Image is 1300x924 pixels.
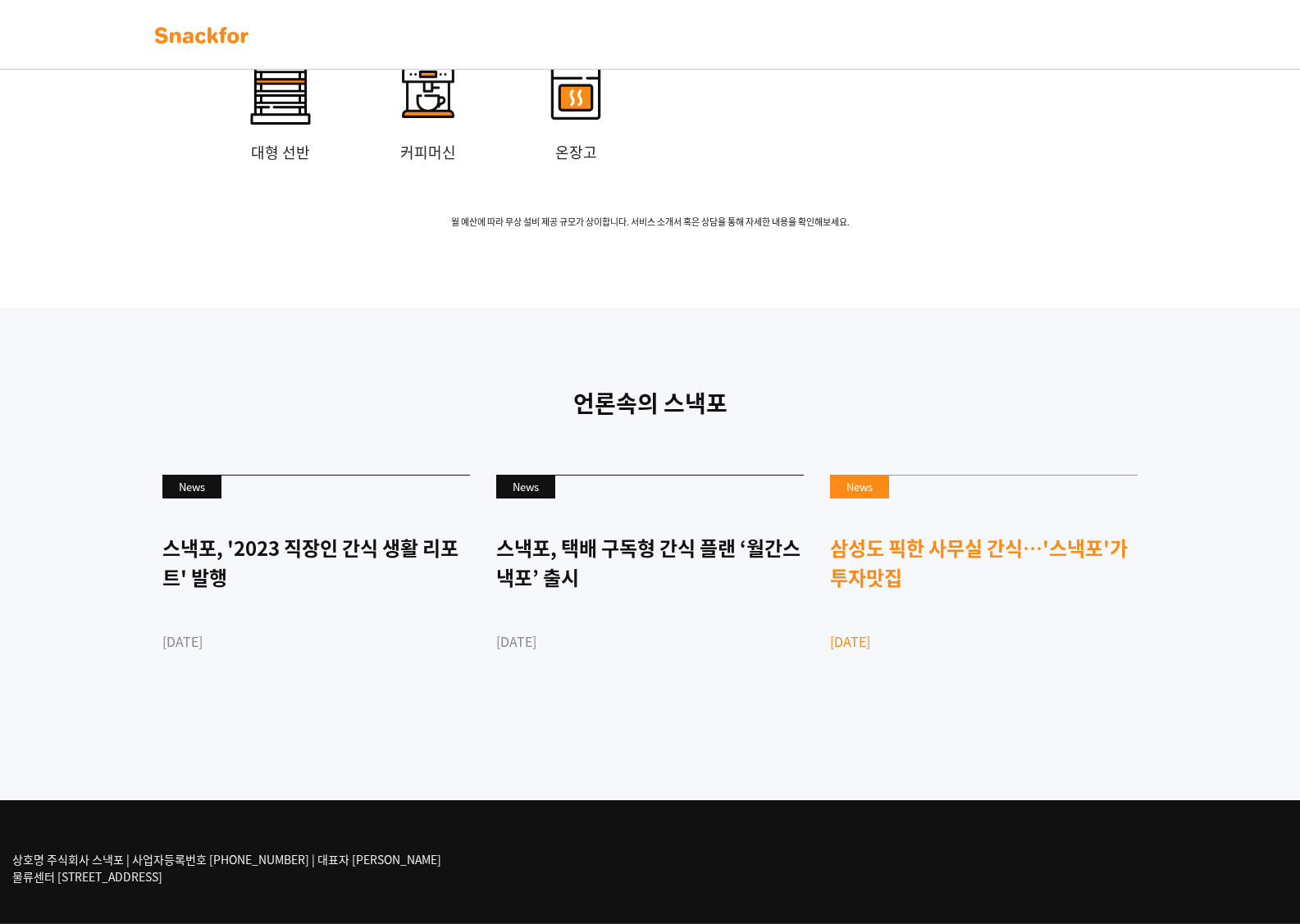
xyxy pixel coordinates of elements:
[527,43,625,141] img: invalid-name_1.svg
[207,141,354,163] p: 대형 선반
[496,475,804,708] a: News 스낵포, 택배 구독형 간식 플랜 ‘월간스낵포’ 출시 [DATE]
[150,22,253,48] img: background-main-color.svg
[162,476,221,498] div: News
[830,533,1138,592] div: 삼성도 픽한 사무실 간식…'스낵포'가 투자맛집
[496,631,804,651] div: [DATE]
[496,476,555,498] div: News
[379,43,477,141] img: invalid-name_2.svg
[162,533,470,592] div: 스낵포, '2023 직장인 간식 생활 리포트' 발행
[150,386,1151,421] p: 언론속의 스낵포
[830,476,889,498] div: News
[354,141,502,163] p: 커피머신
[231,43,330,141] img: invalid-name_4.svg
[502,141,650,163] p: 온장고
[12,851,441,885] p: 상호명 주식회사 스낵포 | 사업자등록번호 [PHONE_NUMBER] | 대표자 [PERSON_NAME] 물류센터 [STREET_ADDRESS]
[162,631,470,651] div: [DATE]
[496,533,804,592] div: 스낵포, 택배 구독형 간식 플랜 ‘월간스낵포’ 출시
[162,475,470,708] a: News 스낵포, '2023 직장인 간식 생활 리포트' 발행 [DATE]
[138,216,1163,230] span: 월 예산에 따라 무상 설비 제공 규모가 상이합니다. 서비스 소개서 혹은 상담을 통해 자세한 내용을 확인해보세요.
[830,631,1138,651] div: [DATE]
[830,475,1138,708] a: News 삼성도 픽한 사무실 간식…'스낵포'가 투자맛집 [DATE]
